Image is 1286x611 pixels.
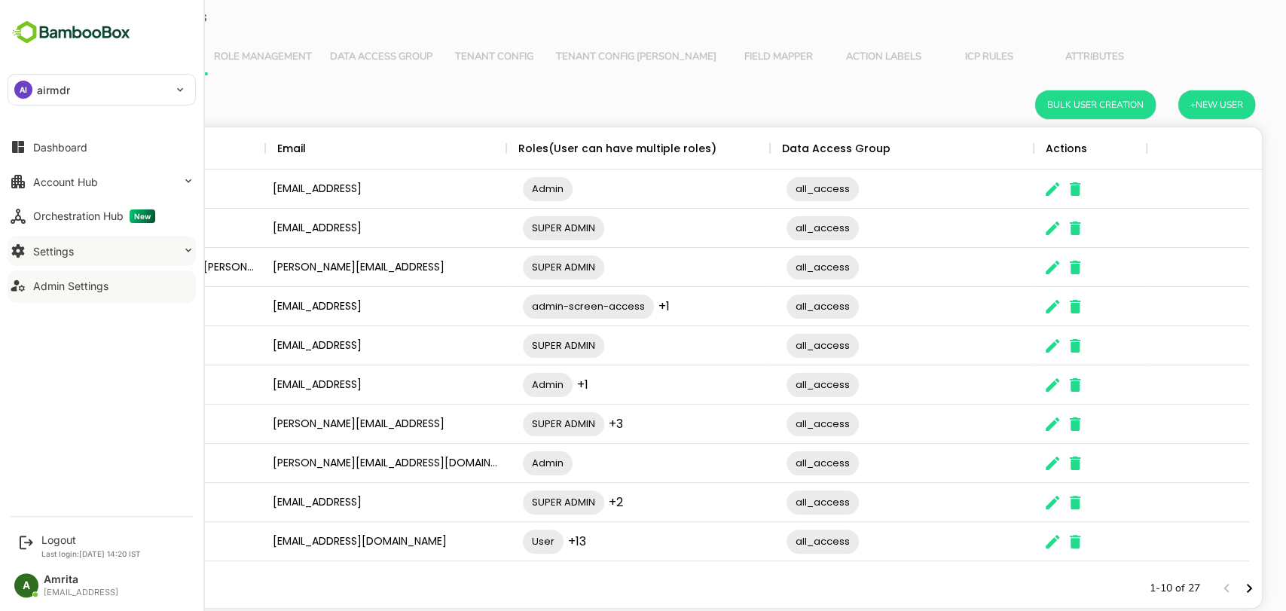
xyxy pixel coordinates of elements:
span: SUPER ADMIN [470,415,551,432]
div: AI [14,81,32,99]
div: [PERSON_NAME][EMAIL_ADDRESS] [212,405,454,444]
h6: User List [31,93,92,117]
div: [EMAIL_ADDRESS] [212,287,454,326]
div: Account Hub [33,176,98,188]
span: SUPER ADMIN [470,219,551,237]
div: Anjali [24,326,212,365]
span: all_access [734,337,806,354]
span: all_access [734,454,806,472]
span: all_access [734,415,806,432]
div: Dinesh [24,522,212,561]
div: Ankur [24,365,212,405]
div: Email [225,127,253,170]
div: [EMAIL_ADDRESS] [212,170,454,209]
div: [EMAIL_ADDRESS] [44,588,118,597]
span: Attributes [998,51,1086,63]
div: chetan [24,483,212,522]
button: +New User [1126,90,1202,119]
button: Admin Settings [8,270,196,301]
p: Last login: [DATE] 14:20 IST [41,549,141,558]
div: Amrita [44,573,118,586]
div: Settings [33,245,74,258]
div: [PERSON_NAME] [24,405,212,444]
p: 1-10 of 27 [1097,581,1147,596]
span: New [130,209,155,223]
span: SUPER ADMIN [470,493,551,511]
div: Vertical tabs example [36,39,1197,75]
span: all_access [734,180,806,197]
button: Sort [61,140,79,158]
span: Data Access Group [277,51,380,63]
div: AIairmdr [8,75,195,105]
span: all_access [734,219,806,237]
span: Tenant Config [PERSON_NAME] [503,51,664,63]
div: [PERSON_NAME][EMAIL_ADDRESS][DOMAIN_NAME] [212,444,454,483]
div: Data Access Group [729,127,838,170]
span: +2 [556,493,570,511]
span: +13 [515,533,533,550]
div: Roles(User can have multiple roles) [466,127,664,170]
div: Orchestration Hub [33,209,155,223]
span: Action Labels [787,51,875,63]
button: Sort [253,140,271,158]
div: Actions [993,127,1034,170]
span: SUPER ADMIN [470,258,551,276]
span: all_access [734,533,806,550]
span: admin-screen-access [470,298,601,315]
span: SUPER ADMIN [470,337,551,354]
div: Amit [24,209,212,248]
button: Settings [8,236,196,266]
span: Admin [470,376,520,393]
div: [EMAIL_ADDRESS] [212,326,454,365]
button: Next page [1185,577,1208,600]
span: all_access [734,376,806,393]
div: A [14,573,38,597]
button: Account Hub [8,166,196,197]
button: Bulk User Creation [982,90,1103,119]
span: User Management [45,51,143,63]
div: Admin Settings [33,280,108,292]
span: all_access [734,298,806,315]
span: Field Mapper [682,51,769,63]
span: User [470,533,511,550]
div: [PERSON_NAME][EMAIL_ADDRESS] [212,248,454,287]
div: The User Data [23,127,1210,609]
div: [DEMOGRAPHIC_DATA][PERSON_NAME][DEMOGRAPHIC_DATA] [24,248,212,287]
button: Orchestration HubNew [8,201,196,231]
span: Admin [470,180,520,197]
span: all_access [734,493,806,511]
span: Tenant Config [398,51,485,63]
span: all_access [734,258,806,276]
span: ICP Rules [893,51,980,63]
div: [PERSON_NAME] [24,170,212,209]
div: [EMAIL_ADDRESS] [212,209,454,248]
span: Role Management [161,51,259,63]
div: [EMAIL_ADDRESS] [212,483,454,522]
span: +1 [606,298,617,315]
div: Logout [41,533,141,546]
span: Admin [470,454,520,472]
button: Dashboard [8,132,196,162]
span: +3 [556,415,570,432]
div: [PERSON_NAME] [24,444,212,483]
div: [EMAIL_ADDRESS][DOMAIN_NAME] [212,522,454,561]
p: airmdr [37,82,70,98]
div: [EMAIL_ADDRESS] [212,365,454,405]
div: User [36,127,61,170]
span: +1 [524,376,536,393]
img: BambooboxFullLogoMark.5f36c76dfaba33ec1ec1367b70bb1252.svg [8,18,135,47]
div: Amrita [24,287,212,326]
div: Dashboard [33,141,87,154]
